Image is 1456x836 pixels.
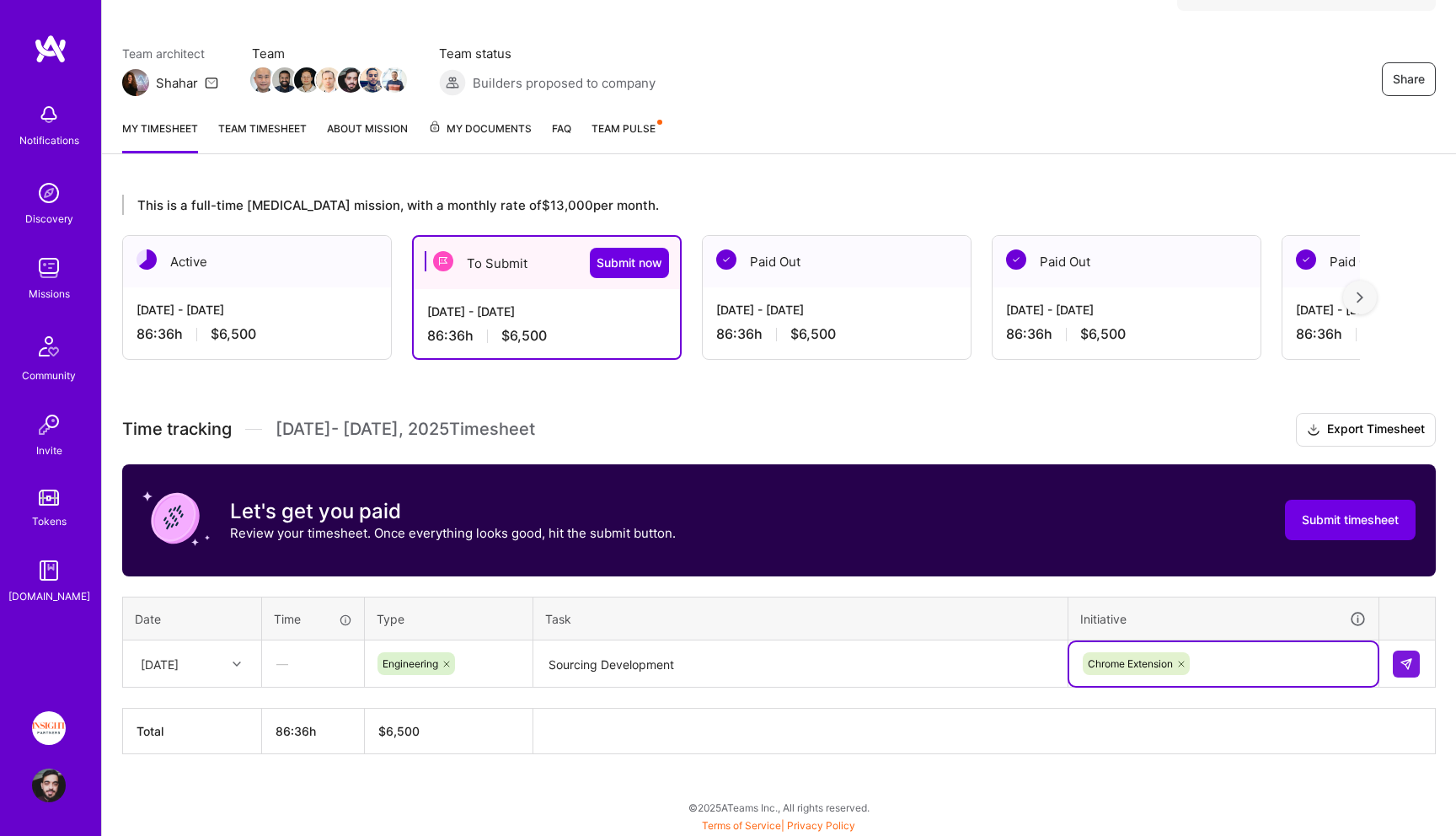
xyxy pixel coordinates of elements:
a: Team Pulse [591,120,661,153]
button: Submit timesheet [1285,500,1416,540]
div: Active [123,236,391,287]
button: Share [1382,62,1436,96]
a: Team Member Avatar [296,66,318,94]
span: Share [1393,71,1425,88]
th: 86:36h [262,709,365,754]
a: Terms of Service [702,819,781,832]
th: Total [123,709,262,754]
span: $6,500 [211,325,256,343]
h3: Let's get you paid [230,499,676,524]
a: Team timesheet [218,120,307,153]
img: Active [136,249,157,270]
span: Team [252,45,405,62]
img: Builders proposed to company [439,69,466,96]
div: [DATE] - [DATE] [716,301,957,319]
img: Team Member Avatar [382,67,407,93]
div: 86:36 h [1006,325,1247,343]
img: bell [32,98,66,131]
th: $6,500 [365,709,533,754]
img: Submit [1400,657,1413,671]
a: Team Member Avatar [383,66,405,94]
div: Notifications [19,131,79,149]
div: 86:36 h [136,325,377,343]
div: Initiative [1080,609,1367,629]
img: Invite [32,408,66,442]
div: [DOMAIN_NAME] [8,587,90,605]
div: © 2025 ATeams Inc., All rights reserved. [101,786,1456,828]
span: Team status [439,45,656,62]
div: Community [22,367,76,384]
div: Tokens [32,512,67,530]
img: Insight Partners: Data & AI - Sourcing [32,711,66,745]
div: Time [274,610,352,628]
span: | [702,819,855,832]
th: Type [365,597,533,640]
a: Team Member Avatar [274,66,296,94]
div: 86:36 h [427,327,666,345]
button: Export Timesheet [1296,413,1436,447]
img: Team Member Avatar [360,67,385,93]
img: Paid Out [1006,249,1026,270]
img: discovery [32,176,66,210]
a: Privacy Policy [787,819,855,832]
th: Date [123,597,262,640]
img: coin [142,485,210,552]
img: logo [34,34,67,64]
span: Engineering [383,657,438,670]
img: guide book [32,554,66,587]
div: [DATE] - [DATE] [1006,301,1247,319]
a: My timesheet [122,120,198,153]
textarea: Sourcing Development [535,642,1066,687]
span: [DATE] - [DATE] , 2025 Timesheet [276,419,535,440]
img: Paid Out [1296,249,1316,270]
th: Task [533,597,1068,640]
a: Team Member Avatar [252,66,274,94]
a: User Avatar [28,769,70,802]
img: Team Member Avatar [250,67,276,93]
span: Team Pulse [591,122,656,135]
div: To Submit [414,237,680,289]
div: null [1393,651,1421,678]
a: Team Member Avatar [340,66,361,94]
div: Invite [36,442,62,459]
span: Chrome Extension [1088,657,1173,670]
span: My Documents [428,120,532,138]
span: Team architect [122,45,218,62]
img: right [1357,292,1363,303]
button: Submit now [590,248,669,278]
div: 86:36 h [716,325,957,343]
span: Builders proposed to company [473,74,656,92]
img: tokens [39,490,59,506]
div: Shahar [156,74,198,92]
div: Paid Out [993,236,1261,287]
div: Paid Out [703,236,971,287]
a: Insight Partners: Data & AI - Sourcing [28,711,70,745]
img: Paid Out [716,249,736,270]
a: About Mission [327,120,408,153]
span: Submit now [597,255,662,271]
div: This is a full-time [MEDICAL_DATA] mission, with a monthly rate of $13,000 per month. [122,195,1360,215]
img: Team Member Avatar [316,67,341,93]
a: My Documents [428,120,532,153]
i: icon Download [1307,421,1320,439]
span: Submit timesheet [1302,512,1399,528]
div: — [263,641,363,686]
span: $6,500 [501,327,547,345]
img: Team Architect [122,69,149,96]
a: Team Member Avatar [361,66,383,94]
img: Team Member Avatar [272,67,297,93]
img: Team Member Avatar [338,67,363,93]
img: To Submit [433,251,453,271]
i: icon Mail [205,76,218,89]
a: FAQ [552,120,571,153]
span: $6,500 [1080,325,1126,343]
img: Community [29,326,69,367]
a: Team Member Avatar [318,66,340,94]
div: Discovery [25,210,73,228]
div: [DATE] - [DATE] [136,301,377,319]
div: Missions [29,285,70,303]
div: [DATE] [141,655,179,673]
span: $6,500 [790,325,836,343]
img: Team Member Avatar [294,67,319,93]
i: icon Chevron [233,660,241,668]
